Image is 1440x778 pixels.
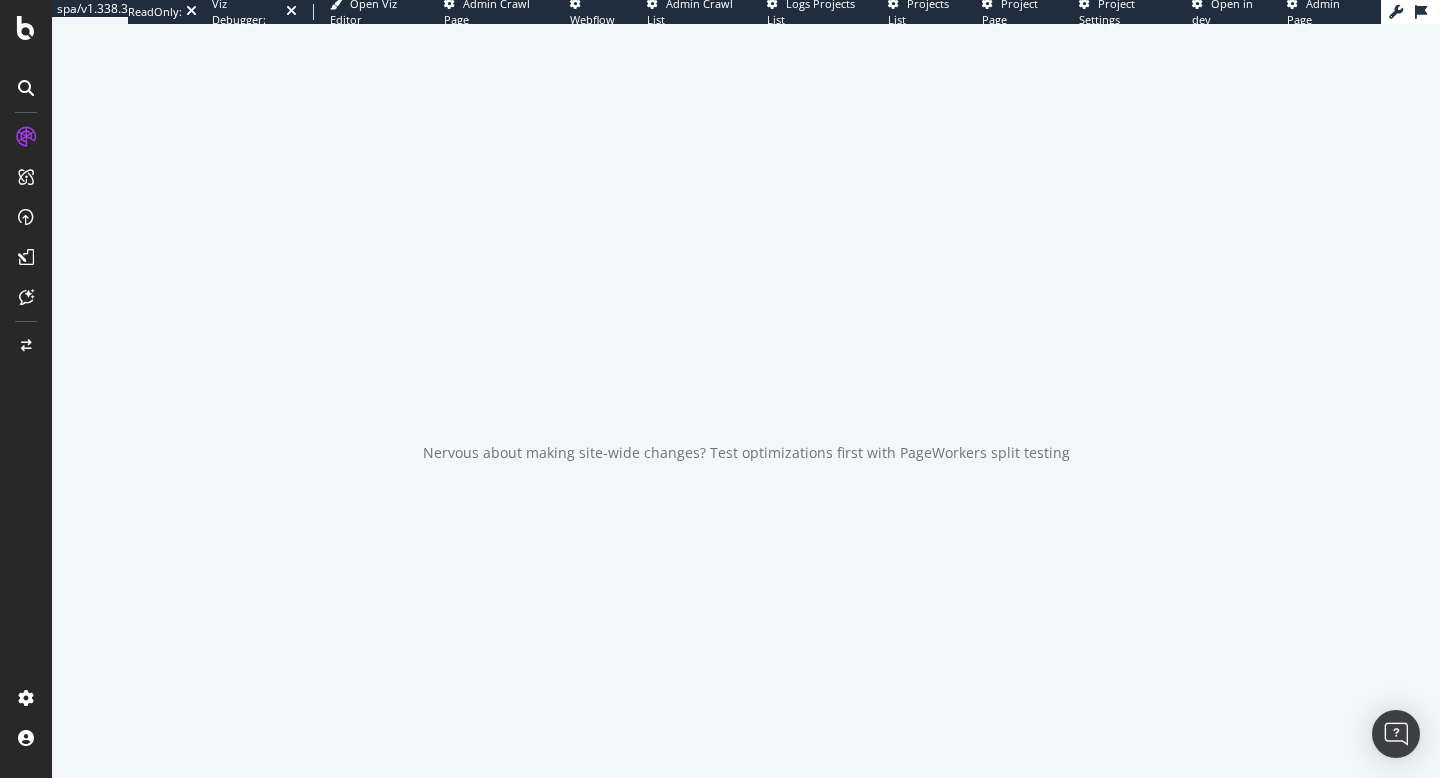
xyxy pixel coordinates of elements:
[674,339,818,411] div: animation
[1372,710,1420,758] div: Open Intercom Messenger
[570,12,615,27] span: Webflow
[128,4,182,20] div: ReadOnly:
[423,443,1070,463] div: Nervous about making site-wide changes? Test optimizations first with PageWorkers split testing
